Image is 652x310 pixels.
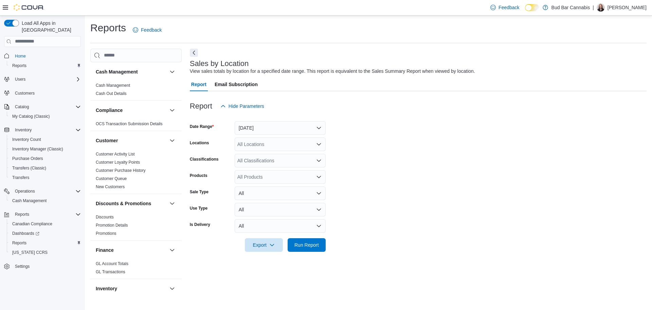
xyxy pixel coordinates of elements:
[7,144,84,154] button: Inventory Manager (Classic)
[12,187,81,195] span: Operations
[10,135,44,144] a: Inventory Count
[96,107,167,114] button: Compliance
[1,88,84,98] button: Customers
[245,238,283,252] button: Export
[96,152,135,157] a: Customer Activity List
[1,102,84,112] button: Catalog
[96,184,125,189] a: New Customers
[190,49,198,57] button: Next
[10,62,81,70] span: Reports
[12,52,29,60] a: Home
[12,231,39,236] span: Dashboards
[141,27,162,33] span: Feedback
[1,261,84,271] button: Settings
[12,262,32,271] a: Settings
[10,229,42,238] a: Dashboards
[190,60,249,68] h3: Sales by Location
[7,154,84,163] button: Purchase Orders
[190,157,219,162] label: Classifications
[10,220,81,228] span: Canadian Compliance
[12,126,81,134] span: Inventory
[130,23,164,37] a: Feedback
[12,175,29,180] span: Transfers
[316,158,322,163] button: Open list of options
[168,106,176,114] button: Compliance
[90,260,182,279] div: Finance
[191,78,206,91] span: Report
[10,220,55,228] a: Canadian Compliance
[96,68,167,75] button: Cash Management
[96,285,167,292] button: Inventory
[12,198,47,203] span: Cash Management
[12,146,63,152] span: Inventory Manager (Classic)
[96,83,130,88] a: Cash Management
[168,284,176,293] button: Inventory
[12,137,41,142] span: Inventory Count
[4,48,81,289] nav: Complex example
[288,238,326,252] button: Run Report
[215,78,258,91] span: Email Subscription
[1,210,84,219] button: Reports
[12,103,32,111] button: Catalog
[96,176,127,181] a: Customer Queue
[90,213,182,240] div: Discounts & Promotions
[15,77,25,82] span: Users
[10,174,32,182] a: Transfers
[12,262,81,271] span: Settings
[10,239,81,247] span: Reports
[525,4,539,11] input: Dark Mode
[190,140,209,146] label: Locations
[229,103,264,110] span: Hide Parameters
[12,114,50,119] span: My Catalog (Classic)
[12,63,26,68] span: Reports
[12,165,46,171] span: Transfers (Classic)
[12,126,34,134] button: Inventory
[96,168,146,173] span: Customer Purchase History
[96,151,135,157] span: Customer Activity List
[7,229,84,238] a: Dashboards
[96,200,151,207] h3: Discounts & Promotions
[190,222,210,227] label: Is Delivery
[499,4,519,11] span: Feedback
[96,160,140,165] a: Customer Loyalty Points
[96,231,116,236] a: Promotions
[10,229,81,238] span: Dashboards
[488,1,522,14] a: Feedback
[96,247,167,254] button: Finance
[7,196,84,206] button: Cash Management
[235,121,326,135] button: [DATE]
[96,91,127,96] span: Cash Out Details
[96,270,125,274] a: GL Transactions
[10,154,46,163] a: Purchase Orders
[1,125,84,135] button: Inventory
[235,186,326,200] button: All
[12,75,81,83] span: Users
[96,137,118,144] h3: Customer
[96,121,163,127] span: OCS Transaction Submission Details
[10,197,49,205] a: Cash Management
[10,135,81,144] span: Inventory Count
[7,61,84,70] button: Reports
[190,124,214,129] label: Date Range
[96,214,114,220] span: Discounts
[14,4,44,11] img: Cova
[7,163,84,173] button: Transfers (Classic)
[294,242,319,248] span: Run Report
[10,112,81,120] span: My Catalog (Classic)
[10,248,81,257] span: Washington CCRS
[12,75,28,83] button: Users
[12,89,81,97] span: Customers
[15,104,29,110] span: Catalog
[7,112,84,121] button: My Catalog (Classic)
[15,189,35,194] span: Operations
[90,81,182,100] div: Cash Management
[190,206,207,211] label: Use Type
[7,238,84,248] button: Reports
[12,103,81,111] span: Catalog
[10,197,81,205] span: Cash Management
[190,173,207,178] label: Products
[96,231,116,236] span: Promotions
[96,107,123,114] h3: Compliance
